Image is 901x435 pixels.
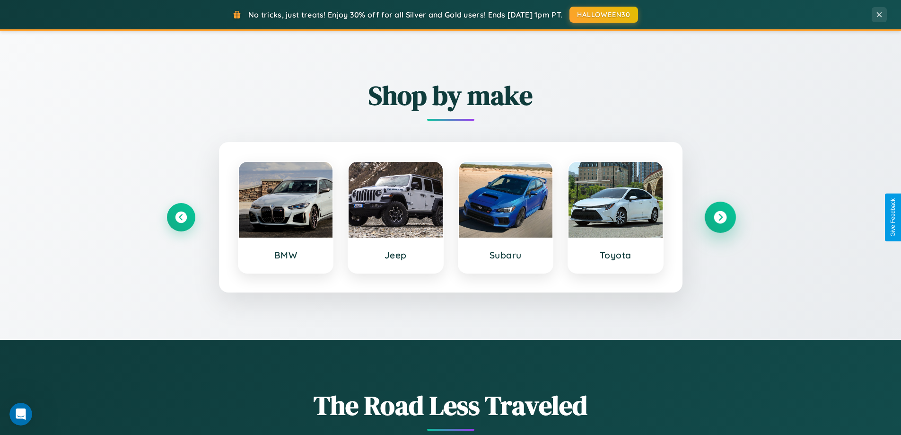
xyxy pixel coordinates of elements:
iframe: Intercom live chat [9,403,32,426]
span: No tricks, just treats! Enjoy 30% off for all Silver and Gold users! Ends [DATE] 1pm PT. [248,10,562,19]
h3: Toyota [578,249,653,261]
h3: BMW [248,249,324,261]
h1: The Road Less Traveled [167,387,735,424]
button: HALLOWEEN30 [569,7,638,23]
div: Give Feedback [890,198,896,237]
h2: Shop by make [167,77,735,114]
h3: Jeep [358,249,433,261]
h3: Subaru [468,249,543,261]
